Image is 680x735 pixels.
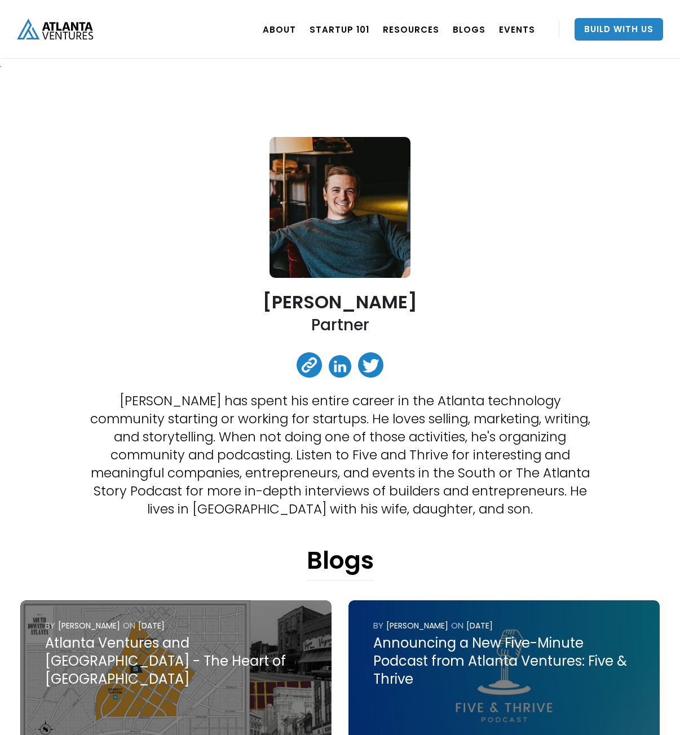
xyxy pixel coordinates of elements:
div: ON [123,620,135,631]
div: by [373,620,383,631]
h2: [PERSON_NAME] [263,292,417,312]
a: RESOURCES [383,14,439,45]
div: [DATE] [138,620,165,631]
h2: Partner [311,315,369,335]
div: by [45,620,55,631]
div: [PERSON_NAME] [386,620,448,631]
a: EVENTS [499,14,535,45]
div: ON [451,620,463,631]
div: [PERSON_NAME] [58,620,120,631]
div: Atlanta Ventures and [GEOGRAPHIC_DATA] - The Heart of [GEOGRAPHIC_DATA] [45,634,307,688]
div: [DATE] [466,620,493,631]
a: Build With Us [575,18,663,41]
a: ABOUT [263,14,296,45]
a: BLOGS [453,14,485,45]
div: Announcing a New Five-Minute Podcast from Atlanta Ventures: Five & Thrive [373,634,635,688]
h1: Blogs [307,546,374,581]
a: Startup 101 [310,14,369,45]
p: [PERSON_NAME] has spent his entire career in the Atlanta technology community starting or working... [84,392,595,518]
